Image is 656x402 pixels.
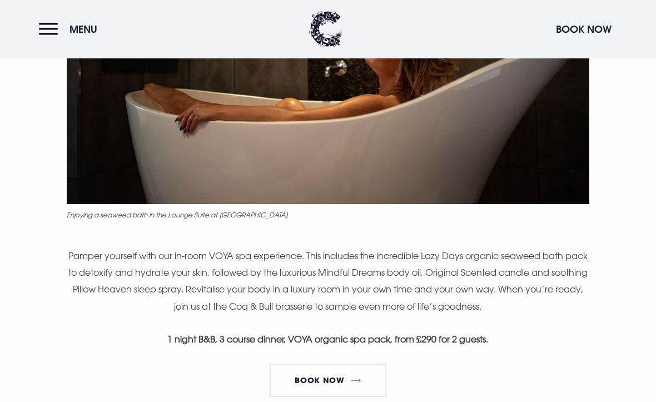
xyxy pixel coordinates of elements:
a: Book Now [270,364,386,397]
img: Clandeboye Lodge [309,11,342,47]
button: Book Now [550,17,617,41]
strong: 1 night B&B, 3 course dinner, VOYA organic spa pack, from £290 for 2 guests. [167,334,488,345]
figcaption: Enjoying a seaweed bath in the Lounge Suite at [GEOGRAPHIC_DATA] [67,210,589,220]
span: Menu [69,23,97,36]
p: Pamper yourself with our in-room VOYA spa experience. This includes the incredible Lazy Days orga... [67,247,589,315]
button: Menu [39,17,103,41]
